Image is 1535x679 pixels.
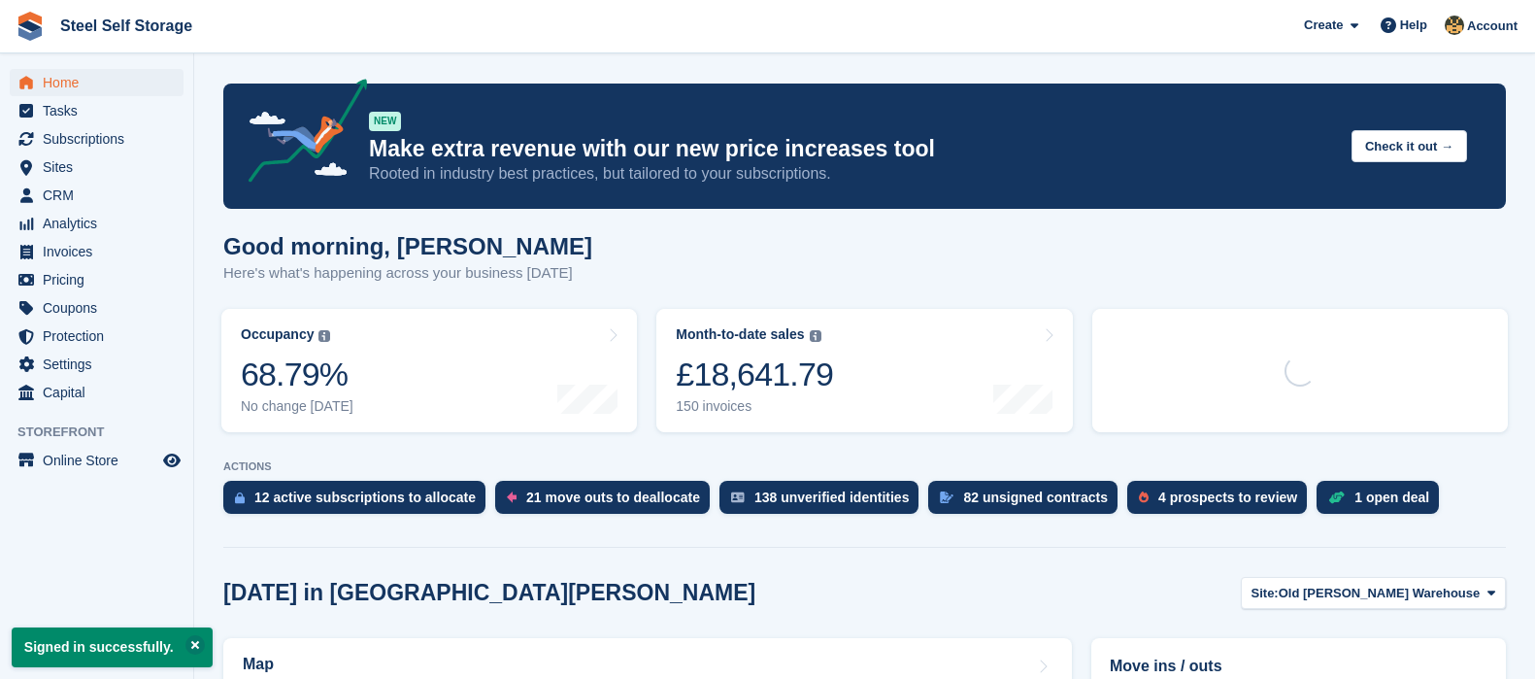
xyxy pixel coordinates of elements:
[43,238,159,265] span: Invoices
[241,326,314,343] div: Occupancy
[43,447,159,474] span: Online Store
[160,449,184,472] a: Preview store
[963,490,1108,505] div: 82 unsigned contracts
[676,398,833,415] div: 150 invoices
[754,490,910,505] div: 138 unverified identities
[241,355,353,394] div: 68.79%
[12,628,213,667] p: Signed in successfully.
[223,481,495,524] a: 12 active subscriptions to allocate
[43,379,159,406] span: Capital
[43,323,159,350] span: Protection
[1351,130,1467,162] button: Check it out →
[10,97,184,124] a: menu
[10,210,184,237] a: menu
[1467,17,1518,36] span: Account
[232,79,368,189] img: price-adjustments-announcement-icon-8257ccfd72463d97f412b2fc003d46551f7dbcb40ab6d574587a9cd5c0d94...
[10,182,184,209] a: menu
[254,490,476,505] div: 12 active subscriptions to allocate
[43,153,159,181] span: Sites
[928,481,1127,524] a: 82 unsigned contracts
[43,182,159,209] span: CRM
[43,266,159,293] span: Pricing
[1317,481,1449,524] a: 1 open deal
[1445,16,1464,35] img: James Steel
[1139,492,1149,503] img: prospect-51fa495bee0391a8d652442698ab0144808aea92771e9ea1ae160a38d050c398.svg
[1400,16,1427,35] span: Help
[676,355,833,394] div: £18,641.79
[43,210,159,237] span: Analytics
[241,398,353,415] div: No change [DATE]
[43,125,159,153] span: Subscriptions
[1279,584,1481,603] span: Old [PERSON_NAME] Warehouse
[507,492,517,503] img: move_outs_to_deallocate_icon-f764333ba52eb49d3ac5e1228854f67142a1ed5810a6f6cc68b1a99e826820c5.svg
[223,262,592,285] p: Here's what's happening across your business [DATE]
[10,351,184,378] a: menu
[10,379,184,406] a: menu
[1110,655,1487,678] h2: Move ins / outs
[1241,577,1506,609] button: Site: Old [PERSON_NAME] Warehouse
[221,309,637,432] a: Occupancy 68.79% No change [DATE]
[495,481,719,524] a: 21 move outs to deallocate
[223,233,592,259] h1: Good morning, [PERSON_NAME]
[52,10,200,42] a: Steel Self Storage
[731,492,745,503] img: verify_identity-adf6edd0f0f0b5bbfe63781bf79b02c33cf7c696d77639b501bdc392416b5a36.svg
[369,135,1336,163] p: Make extra revenue with our new price increases tool
[10,125,184,153] a: menu
[10,238,184,265] a: menu
[1158,490,1297,505] div: 4 prospects to review
[243,656,274,673] h2: Map
[810,330,821,342] img: icon-info-grey-7440780725fd019a000dd9b08b2336e03edf1995a4989e88bcd33f0948082b44.svg
[235,492,245,504] img: active_subscription_to_allocate_icon-d502201f5373d7db506a760aba3b589e785aa758c864c3986d89f69b8ff3...
[10,323,184,350] a: menu
[318,330,330,342] img: icon-info-grey-7440780725fd019a000dd9b08b2336e03edf1995a4989e88bcd33f0948082b44.svg
[676,326,804,343] div: Month-to-date sales
[43,69,159,96] span: Home
[656,309,1072,432] a: Month-to-date sales £18,641.79 150 invoices
[10,294,184,322] a: menu
[369,112,401,131] div: NEW
[43,351,159,378] span: Settings
[940,492,953,503] img: contract_signature_icon-13c848040528278c33f63329250d36e43548de30e8caae1d1a13099fd9432cc5.svg
[223,580,755,606] h2: [DATE] in [GEOGRAPHIC_DATA][PERSON_NAME]
[10,266,184,293] a: menu
[43,294,159,322] span: Coupons
[17,423,193,442] span: Storefront
[1304,16,1343,35] span: Create
[719,481,929,524] a: 138 unverified identities
[1354,490,1429,505] div: 1 open deal
[526,490,700,505] div: 21 move outs to deallocate
[369,163,1336,185] p: Rooted in industry best practices, but tailored to your subscriptions.
[10,153,184,181] a: menu
[43,97,159,124] span: Tasks
[223,460,1506,473] p: ACTIONS
[10,447,184,474] a: menu
[1127,481,1317,524] a: 4 prospects to review
[10,69,184,96] a: menu
[16,12,45,41] img: stora-icon-8386f47178a22dfd0bd8f6a31ec36ba5ce8667c1dd55bd0f319d3a0aa187defe.svg
[1251,584,1279,603] span: Site:
[1328,491,1345,504] img: deal-1b604bf984904fb50ccaf53a9ad4b4a5d6e5aea283cecdc64d6e3604feb123c2.svg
